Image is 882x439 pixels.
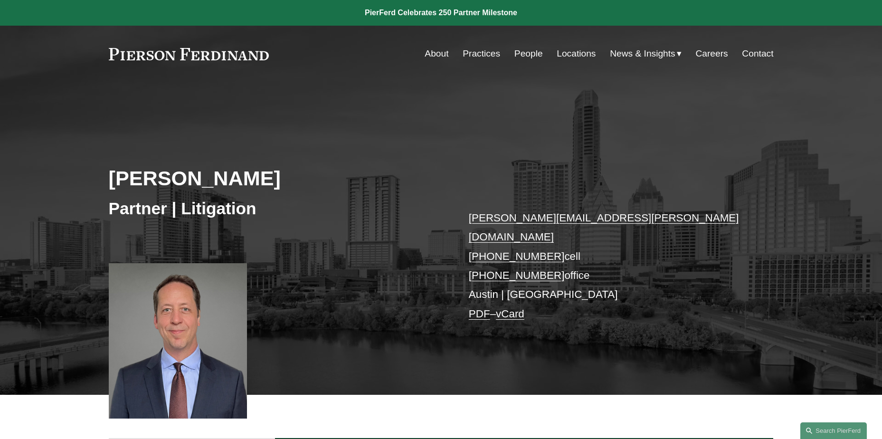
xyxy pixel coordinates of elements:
[557,45,596,63] a: Locations
[514,45,543,63] a: People
[695,45,728,63] a: Careers
[469,308,490,320] a: PDF
[463,45,500,63] a: Practices
[496,308,524,320] a: vCard
[610,46,675,62] span: News & Insights
[425,45,448,63] a: About
[469,250,565,262] a: [PHONE_NUMBER]
[800,422,867,439] a: Search this site
[469,209,746,324] p: cell office Austin | [GEOGRAPHIC_DATA] –
[610,45,682,63] a: folder dropdown
[469,269,565,281] a: [PHONE_NUMBER]
[742,45,773,63] a: Contact
[109,166,441,191] h2: [PERSON_NAME]
[109,198,441,219] h3: Partner | Litigation
[469,212,739,243] a: [PERSON_NAME][EMAIL_ADDRESS][PERSON_NAME][DOMAIN_NAME]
